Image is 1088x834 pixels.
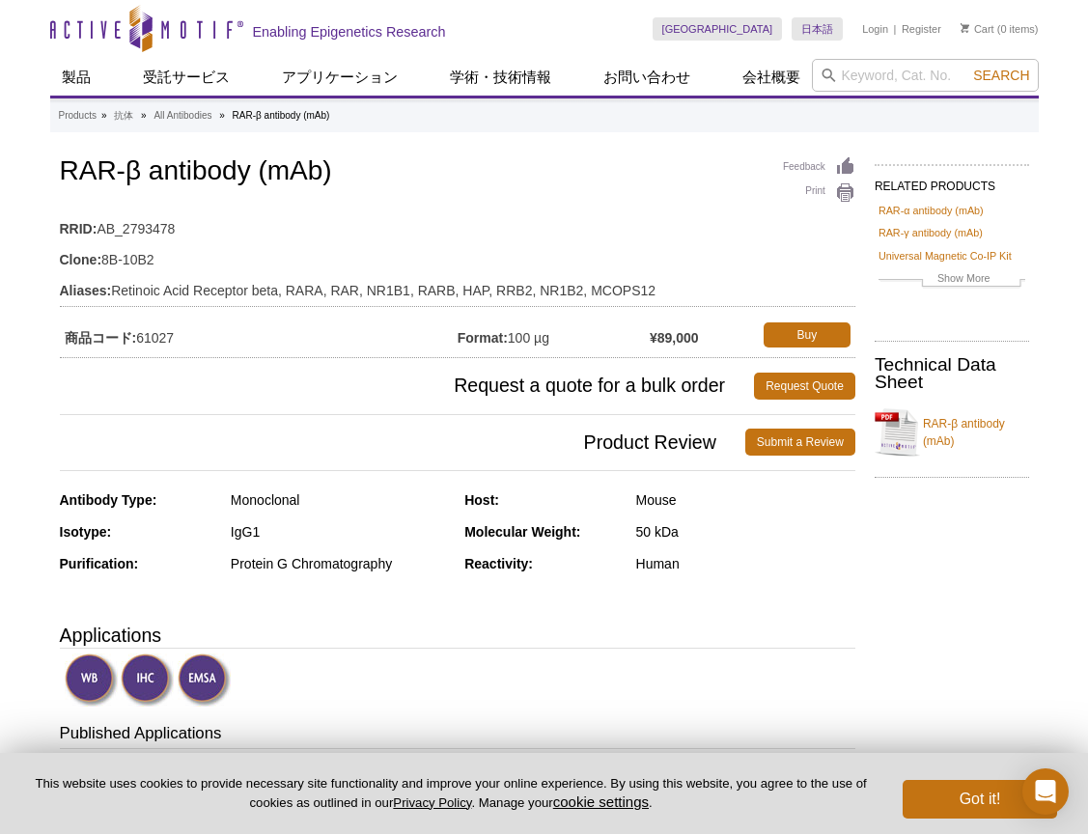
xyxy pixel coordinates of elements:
button: Search [967,67,1035,84]
input: Keyword, Cat. No. [812,59,1039,92]
a: Buy [764,322,851,347]
a: Cart [961,22,994,36]
strong: Isotype: [60,524,112,540]
div: Human [636,555,855,572]
img: Your Cart [961,23,969,33]
a: アプリケーション [270,59,409,96]
strong: Aliases: [60,282,112,299]
a: 製品 [50,59,102,96]
a: 学術・技術情報 [438,59,563,96]
strong: Host: [464,492,499,508]
li: » [101,110,107,121]
a: Privacy Policy [393,795,471,810]
li: | [894,17,897,41]
a: 会社概要 [731,59,812,96]
a: RAR-γ antibody (mAb) [879,224,983,241]
div: Mouse [636,491,855,509]
a: [GEOGRAPHIC_DATA] [653,17,783,41]
a: RAR-β antibody (mAb) [875,403,1029,461]
div: 50 kDa [636,523,855,541]
span: Request a quote for a bulk order [60,373,755,400]
div: IgG1 [231,523,450,541]
td: AB_2793478 [60,208,855,239]
strong: RRID: [60,220,98,237]
strong: Reactivity: [464,556,533,571]
a: お問い合わせ [592,59,702,96]
a: Products [59,107,97,125]
p: This website uses cookies to provide necessary site functionality and improve your online experie... [31,775,871,812]
li: » [219,110,225,121]
a: 受託サービス [131,59,241,96]
li: » [141,110,147,121]
a: Register [902,22,941,36]
div: Protein G Chromatography [231,555,450,572]
h3: Published Applications [60,722,855,749]
h2: RELATED PRODUCTS [875,164,1029,199]
h2: Technical Data Sheet [875,356,1029,391]
td: 8B-10B2 [60,239,855,270]
a: Submit a Review [745,429,855,456]
td: 61027 [60,318,458,352]
li: RAR-β antibody (mAb) [233,110,330,121]
a: Universal Magnetic Co-IP Kit [879,247,1012,264]
a: All Antibodies [153,107,211,125]
span: Product Review [60,429,745,456]
div: Monoclonal [231,491,450,509]
span: Search [973,68,1029,83]
strong: 商品コード: [65,329,137,347]
strong: Antibody Type: [60,492,157,508]
img: Western Blot Validated [65,653,118,707]
img: Electrophoretic Mobility Shift Assay Validated [178,653,231,707]
td: Retinoic Acid Receptor beta, RARA, RAR, NR1B1, RARB, HAP, RRB2, NR1B2, MCOPS12 [60,270,855,301]
button: cookie settings [553,793,649,810]
a: Request Quote [754,373,855,400]
a: Print [783,182,855,204]
a: Feedback [783,156,855,178]
button: Got it! [903,780,1057,819]
img: Immunohistochemistry Validated [121,653,174,707]
a: 抗体 [114,107,133,125]
td: 100 µg [458,318,650,352]
h2: Enabling Epigenetics Research [253,23,446,41]
a: RAR-α antibody (mAb) [879,202,984,219]
strong: ¥89,000 [650,329,699,347]
h1: RAR-β antibody (mAb) [60,156,855,189]
strong: Purification: [60,556,139,571]
a: 日本語 [792,17,843,41]
a: Login [862,22,888,36]
strong: Molecular Weight: [464,524,580,540]
li: (0 items) [961,17,1039,41]
div: Open Intercom Messenger [1022,768,1069,815]
h3: Applications [60,621,855,650]
strong: Clone: [60,251,102,268]
a: Show More [879,269,1025,292]
strong: Format: [458,329,508,347]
